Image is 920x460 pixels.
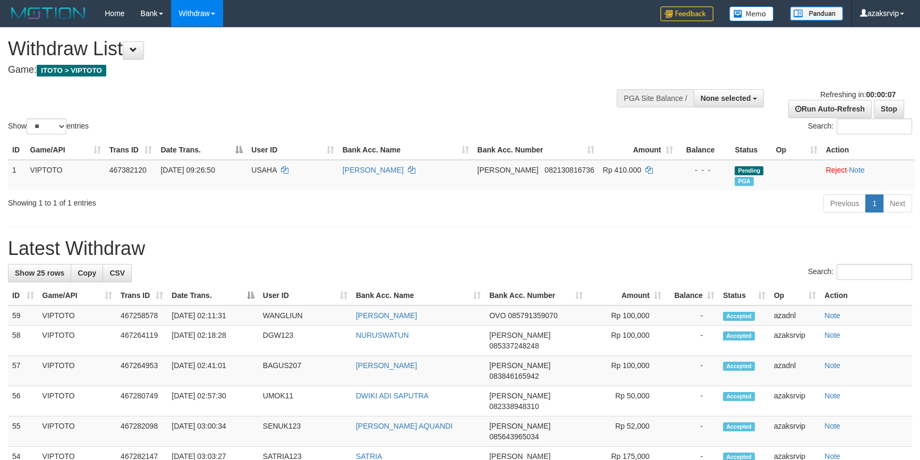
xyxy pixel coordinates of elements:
label: Search: [808,118,912,134]
th: User ID: activate to sort column ascending [247,140,338,160]
td: DGW123 [259,326,352,356]
a: Note [824,422,840,430]
td: azaksrvip [770,416,820,447]
td: - [666,386,719,416]
a: Note [824,391,840,400]
span: Marked by azaksrvip [735,177,753,186]
th: Status [730,140,771,160]
td: · [821,160,915,190]
span: Rp 410.000 [603,166,641,174]
th: Game/API: activate to sort column ascending [26,140,105,160]
a: [PERSON_NAME] AQUANDI [356,422,453,430]
span: Copy [78,269,96,277]
th: Amount: activate to sort column ascending [587,286,666,305]
h1: Withdraw List [8,38,603,59]
td: azadnl [770,305,820,326]
td: 467282098 [116,416,167,447]
td: Rp 100,000 [587,356,666,386]
a: CSV [103,264,132,282]
a: [PERSON_NAME] [356,361,417,370]
td: BAGUS207 [259,356,352,386]
span: Refreshing in: [820,90,896,99]
td: - [666,326,719,356]
td: UMOK11 [259,386,352,416]
th: Date Trans.: activate to sort column descending [156,140,247,160]
td: 55 [8,416,38,447]
td: 467258578 [116,305,167,326]
td: 58 [8,326,38,356]
button: None selected [694,89,764,107]
span: CSV [109,269,125,277]
th: Bank Acc. Name: activate to sort column ascending [352,286,485,305]
a: Copy [71,264,103,282]
td: VIPTOTO [26,160,105,190]
h1: Latest Withdraw [8,238,912,259]
a: Next [883,194,912,212]
img: panduan.png [790,6,843,21]
td: [DATE] 02:41:01 [167,356,258,386]
span: Copy 082130816736 to clipboard [544,166,594,174]
td: VIPTOTO [38,305,116,326]
td: VIPTOTO [38,386,116,416]
input: Search: [837,118,912,134]
td: 467264119 [116,326,167,356]
a: Note [824,331,840,339]
a: Run Auto-Refresh [788,100,872,118]
th: Op: activate to sort column ascending [772,140,822,160]
img: Feedback.jpg [660,6,713,21]
select: Showentries [27,118,66,134]
span: ITOTO > VIPTOTO [37,65,106,76]
span: USAHA [251,166,276,174]
th: Bank Acc. Name: activate to sort column ascending [338,140,473,160]
span: OVO [489,311,506,320]
span: [PERSON_NAME] [477,166,538,174]
span: Accepted [723,362,755,371]
th: Action [821,140,915,160]
span: [PERSON_NAME] [489,331,550,339]
th: Balance: activate to sort column ascending [666,286,719,305]
a: Note [849,166,865,174]
td: Rp 50,000 [587,386,666,416]
th: User ID: activate to sort column ascending [259,286,352,305]
div: Showing 1 to 1 of 1 entries [8,193,376,208]
span: Copy 085337248248 to clipboard [489,342,539,350]
input: Search: [837,264,912,280]
span: [PERSON_NAME] [489,422,550,430]
a: Reject [825,166,847,174]
a: [PERSON_NAME] [343,166,404,174]
a: Note [824,311,840,320]
span: Copy 083846165942 to clipboard [489,372,539,380]
td: VIPTOTO [38,416,116,447]
th: Date Trans.: activate to sort column descending [167,286,258,305]
span: None selected [701,94,751,103]
div: PGA Site Balance / [617,89,693,107]
td: WANGLIUN [259,305,352,326]
th: Action [820,286,912,305]
td: azaksrvip [770,326,820,356]
td: 59 [8,305,38,326]
span: Accepted [723,331,755,340]
td: - [666,356,719,386]
td: [DATE] 02:11:31 [167,305,258,326]
td: azaksrvip [770,386,820,416]
h4: Game: [8,65,603,75]
td: 56 [8,386,38,416]
th: Status: activate to sort column ascending [719,286,770,305]
a: Show 25 rows [8,264,71,282]
td: [DATE] 02:18:28 [167,326,258,356]
span: Copy 082338948310 to clipboard [489,402,539,411]
a: Stop [874,100,904,118]
th: Game/API: activate to sort column ascending [38,286,116,305]
td: 467280749 [116,386,167,416]
td: - [666,416,719,447]
th: Bank Acc. Number: activate to sort column ascending [473,140,598,160]
td: [DATE] 03:00:34 [167,416,258,447]
td: Rp 100,000 [587,326,666,356]
th: Trans ID: activate to sort column ascending [116,286,167,305]
td: VIPTOTO [38,356,116,386]
a: 1 [865,194,883,212]
span: Accepted [723,392,755,401]
td: SENUK123 [259,416,352,447]
th: Bank Acc. Number: activate to sort column ascending [485,286,587,305]
td: azadnl [770,356,820,386]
